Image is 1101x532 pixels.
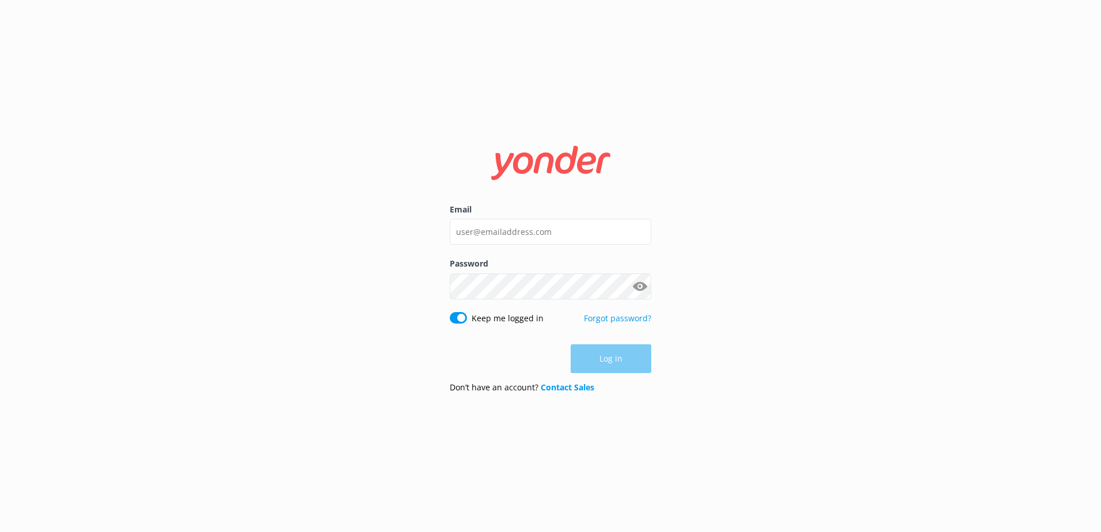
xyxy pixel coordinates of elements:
[541,382,594,393] a: Contact Sales
[450,257,651,270] label: Password
[472,312,544,325] label: Keep me logged in
[450,219,651,245] input: user@emailaddress.com
[450,381,594,394] p: Don’t have an account?
[584,313,651,324] a: Forgot password?
[628,275,651,298] button: Show password
[450,203,651,216] label: Email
